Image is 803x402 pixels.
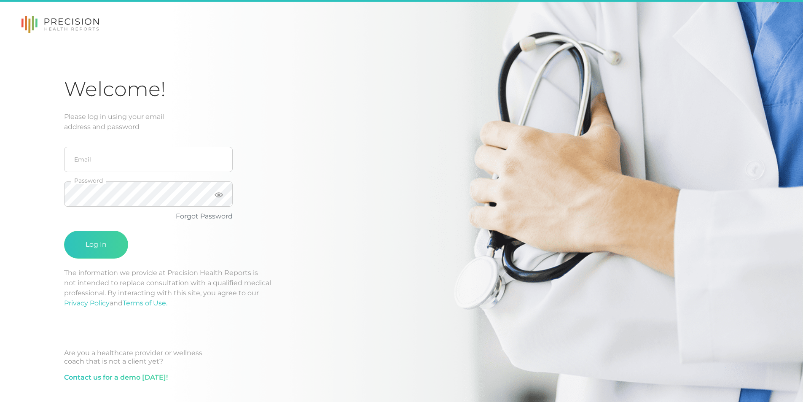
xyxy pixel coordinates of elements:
[64,231,128,259] button: Log In
[64,349,739,366] div: Are you a healthcare provider or wellness coach that is not a client yet?
[123,299,167,307] a: Terms of Use.
[64,299,110,307] a: Privacy Policy
[64,372,168,383] a: Contact us for a demo [DATE]!
[64,268,739,308] p: The information we provide at Precision Health Reports is not intended to replace consultation wi...
[64,77,739,102] h1: Welcome!
[64,147,233,172] input: Email
[176,212,233,220] a: Forgot Password
[64,112,739,132] div: Please log in using your email address and password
